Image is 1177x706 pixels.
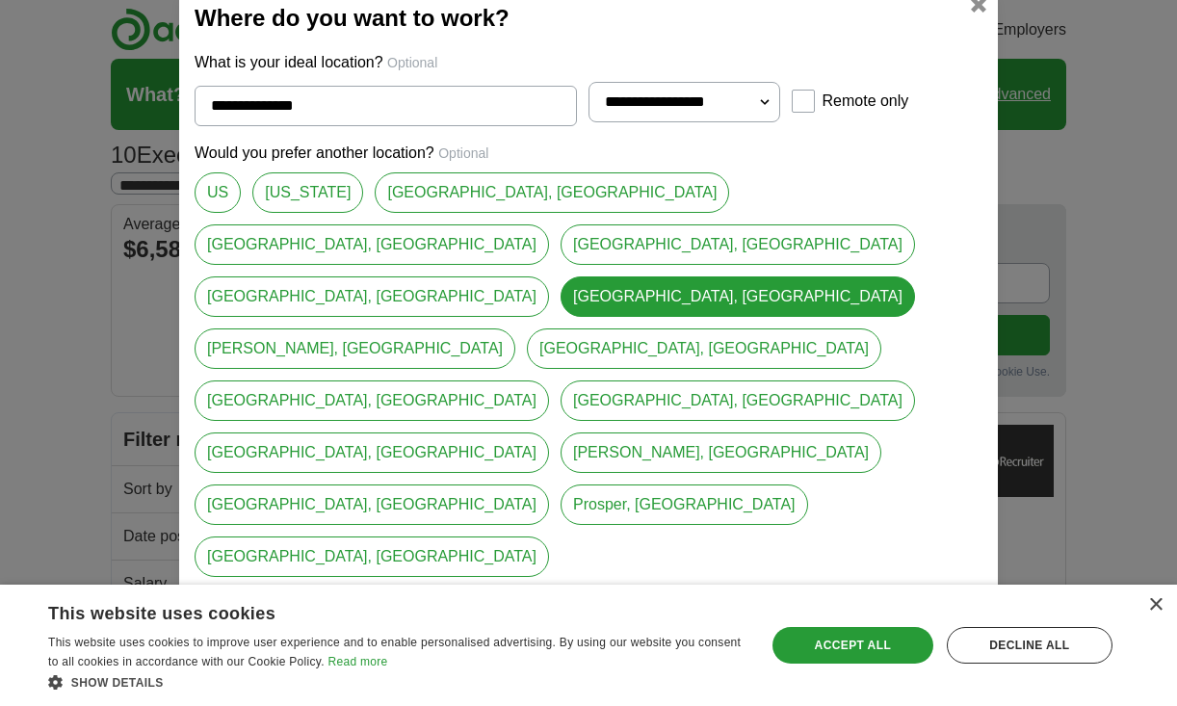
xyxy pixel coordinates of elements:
a: [PERSON_NAME], [GEOGRAPHIC_DATA] [195,328,515,369]
div: Decline all [947,627,1112,664]
span: Optional [438,145,488,161]
a: [GEOGRAPHIC_DATA], [GEOGRAPHIC_DATA] [195,484,549,525]
a: [GEOGRAPHIC_DATA], [GEOGRAPHIC_DATA] [375,172,729,213]
a: [GEOGRAPHIC_DATA], [GEOGRAPHIC_DATA] [561,224,915,265]
div: Close [1148,598,1163,613]
div: Accept all [772,627,933,664]
a: [GEOGRAPHIC_DATA], [GEOGRAPHIC_DATA] [195,276,549,317]
p: Would you prefer another location? [195,142,982,165]
a: [GEOGRAPHIC_DATA], [GEOGRAPHIC_DATA] [195,224,549,265]
label: Remote only [823,90,909,113]
a: [GEOGRAPHIC_DATA], [GEOGRAPHIC_DATA] [561,276,915,317]
span: Show details [71,676,164,690]
a: [US_STATE] [252,172,363,213]
div: Show details [48,672,745,692]
div: This website uses cookies [48,596,696,625]
a: [GEOGRAPHIC_DATA], [GEOGRAPHIC_DATA] [527,328,881,369]
a: [PERSON_NAME], [GEOGRAPHIC_DATA] [561,432,881,473]
p: What is your ideal location? [195,51,982,74]
a: [GEOGRAPHIC_DATA], [GEOGRAPHIC_DATA] [195,536,549,577]
a: [GEOGRAPHIC_DATA], [GEOGRAPHIC_DATA] [561,380,915,421]
h2: Where do you want to work? [195,1,982,36]
a: [GEOGRAPHIC_DATA], [GEOGRAPHIC_DATA] [195,432,549,473]
span: Optional [387,55,437,70]
a: Read more, opens a new window [327,655,387,668]
span: This website uses cookies to improve user experience and to enable personalised advertising. By u... [48,636,741,668]
a: US [195,172,241,213]
a: Prosper, [GEOGRAPHIC_DATA] [561,484,808,525]
a: [GEOGRAPHIC_DATA], [GEOGRAPHIC_DATA] [195,380,549,421]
